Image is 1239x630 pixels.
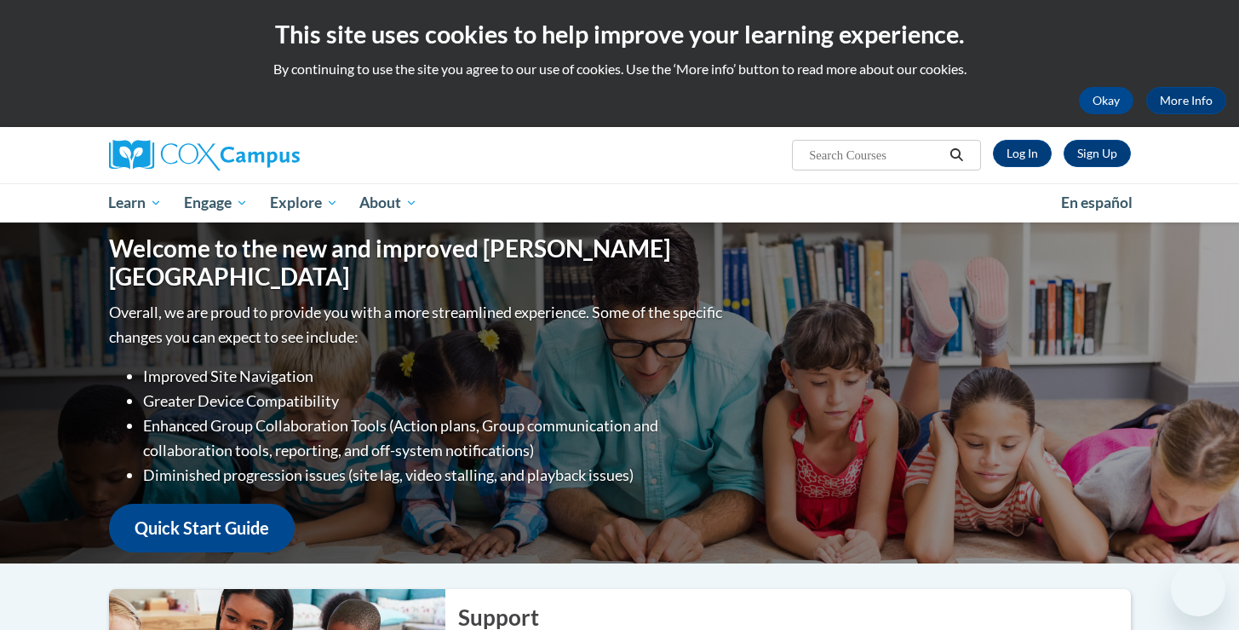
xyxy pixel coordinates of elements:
[109,140,433,171] a: Cox Campus
[108,193,162,213] span: Learn
[109,140,300,171] img: Cox Campus
[1146,87,1226,114] a: More Info
[173,183,259,223] a: Engage
[993,140,1052,167] a: Log In
[83,183,1156,223] div: Main menu
[143,413,726,463] li: Enhanced Group Collaboration Tools (Action plans, Group communication and collaboration tools, re...
[807,145,944,165] input: Search Courses
[259,183,349,223] a: Explore
[98,183,174,223] a: Learn
[1061,194,1133,211] span: En español
[348,183,428,223] a: About
[1171,562,1225,616] iframe: Button to launch messaging window
[944,145,969,165] button: Search
[13,17,1226,51] h2: This site uses cookies to help improve your learning experience.
[184,193,248,213] span: Engage
[143,364,726,389] li: Improved Site Navigation
[270,193,338,213] span: Explore
[143,463,726,488] li: Diminished progression issues (site lag, video stalling, and playback issues)
[1050,185,1144,221] a: En español
[1079,87,1133,114] button: Okay
[109,504,295,552] a: Quick Start Guide
[13,60,1226,78] p: By continuing to use the site you agree to our use of cookies. Use the ‘More info’ button to read...
[109,300,726,350] p: Overall, we are proud to provide you with a more streamlined experience. Some of the specific cha...
[109,234,726,292] h1: Welcome to the new and improved [PERSON_NAME][GEOGRAPHIC_DATA]
[1064,140,1131,167] a: Register
[143,389,726,413] li: Greater Device Compatibility
[359,193,417,213] span: About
